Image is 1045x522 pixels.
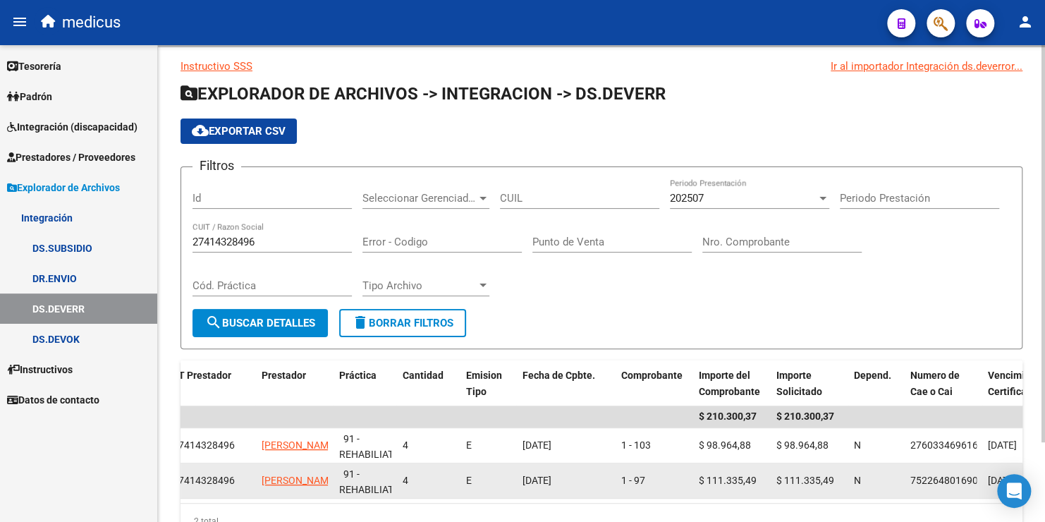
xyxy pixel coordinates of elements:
span: $ 210.300,37 [699,411,757,422]
span: 4 [403,439,408,451]
span: Datos de contacto [7,392,99,408]
span: Explorador de Archivos [7,180,120,195]
span: 75276033469616 [899,439,978,451]
span: E [466,475,472,486]
span: Emision Tipo [466,370,502,397]
datatable-header-cell: Cantidad [397,360,460,407]
span: Integración (discapacidad) [7,119,137,135]
span: Instructivos [7,362,73,377]
div: 1 - 103 [621,437,687,454]
span: medicus [62,7,121,38]
mat-icon: person [1017,13,1034,30]
h3: Filtros [192,156,241,176]
span: Importe Solicitado [776,370,822,397]
span: 4 [403,475,408,486]
datatable-header-cell: CUIT Prestador [157,360,256,407]
span: N [854,475,861,486]
span: [PERSON_NAME] [262,475,337,486]
mat-icon: delete [352,314,369,331]
span: N [854,439,861,451]
span: [PERSON_NAME] [262,439,337,451]
span: CUIT Prestador [163,370,231,381]
datatable-header-cell: Comprobante [616,360,693,407]
span: $ 98.964,88 [699,439,751,451]
span: [DATE] [988,475,1017,486]
div: Open Intercom Messenger [997,474,1031,508]
span: [DATE] [988,439,1017,451]
div: Ir al importador Integración ds.deverror... [831,59,1022,74]
span: E [466,439,472,451]
a: Instructivo SSS [181,60,252,73]
mat-icon: menu [11,13,28,30]
span: Seleccionar Gerenciador [362,192,477,205]
div: 27414328496 [163,437,250,454]
span: Fecha de Cpbte. [522,370,595,381]
span: $ 111.335,49 [776,475,834,486]
span: [DATE] [522,475,551,486]
span: $ 98.964,88 [776,439,829,451]
span: Práctica [339,370,377,381]
span: Numero de Cae o Cai [910,370,960,397]
mat-icon: cloud_download [192,122,209,139]
span: EXPLORADOR DE ARCHIVOS -> INTEGRACION -> DS.DEVERR [181,84,666,104]
span: Depend. [854,370,891,381]
div: 27414328496 [163,473,250,489]
span: Comprobante [621,370,683,381]
datatable-header-cell: Emision Tipo [460,360,517,407]
span: Borrar Filtros [352,317,453,329]
button: Borrar Filtros [339,309,466,337]
datatable-header-cell: Práctica [334,360,397,407]
datatable-header-cell: Numero de Cae o Cai [905,360,982,407]
datatable-header-cell: Importe del Comprobante [693,360,771,407]
span: Buscar Detalles [205,317,315,329]
datatable-header-cell: Importe Solicitado [771,360,848,407]
button: Exportar CSV [181,119,297,144]
mat-icon: search [205,314,222,331]
span: Tipo Archivo [362,279,477,292]
span: 75226480169045 [910,475,989,486]
datatable-header-cell: Depend. [848,360,905,407]
span: $ 111.335,49 [699,475,757,486]
span: Tesorería [7,59,61,74]
span: 202507 [670,192,704,205]
span: Importe del Comprobante [699,370,760,397]
span: $ 210.300,37 [776,411,834,422]
datatable-header-cell: Fecha de Cpbte. [517,360,616,407]
datatable-header-cell: Prestador [256,360,334,407]
span: Exportar CSV [192,125,286,138]
span: Prestador [262,370,306,381]
button: Buscar Detalles [192,309,328,337]
span: Padrón [7,89,52,104]
span: Cantidad [403,370,444,381]
span: [DATE] [522,439,551,451]
span: Prestadores / Proveedores [7,150,135,165]
div: 1 - 97 [621,473,687,489]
